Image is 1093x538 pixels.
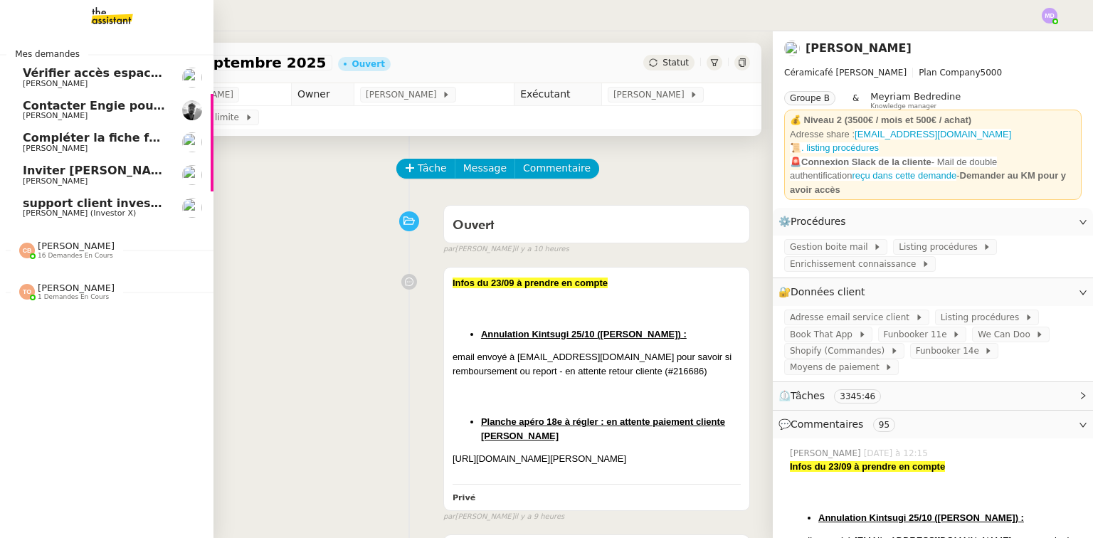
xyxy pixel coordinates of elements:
span: [PERSON_NAME] [366,88,442,102]
span: ⚙️ [778,213,852,230]
div: 💬Commentaires 95 [773,411,1093,438]
img: users%2FUWPTPKITw0gpiMilXqRXG5g9gXH3%2Favatar%2F405ab820-17f5-49fd-8f81-080694535f4d [182,198,202,218]
span: Listing procédures [899,240,983,254]
span: par [443,243,455,255]
span: [DATE] à 12:15 [864,447,931,460]
nz-tag: 3345:46 [834,389,881,403]
span: Données client [791,286,865,297]
span: Tâches [791,390,825,401]
span: [PERSON_NAME] (Investor X) [23,209,136,218]
span: Commentaires [791,418,863,430]
span: [PERSON_NAME] [23,111,88,120]
strong: Connexion Slack de la cliente [801,157,931,167]
span: Ouvert [453,219,495,232]
span: [PERSON_NAME] [38,283,115,293]
button: Tâche [396,159,455,179]
span: 💬 [778,418,901,430]
img: users%2FDBF5gIzOT6MfpzgDQC7eMkIK8iA3%2Favatar%2Fd943ca6c-06ba-4e73-906b-d60e05e423d3 [182,165,202,185]
span: Message [463,160,507,176]
small: [PERSON_NAME] [443,243,569,255]
span: Inviter [PERSON_NAME] à l'événement 2025 [23,164,305,177]
img: ee3399b4-027e-46f8-8bb8-fca30cb6f74c [182,100,202,120]
b: Privé [453,493,475,502]
strong: Infos du 23/09 à prendre en compte [453,278,608,288]
u: Planche apéro 18e à régler : en attente paiement cliente [PERSON_NAME] [481,416,725,441]
nz-tag: Groupe B [784,91,835,105]
span: Shopify (Commandes) [790,344,890,358]
span: Funbooker 11e [884,327,953,342]
div: 🔐Données client [773,278,1093,306]
div: Adresse share : [790,127,1076,142]
span: il y a 9 heures [514,511,565,523]
span: Book That App [790,327,858,342]
button: Commentaire [514,159,599,179]
span: Tâche [418,160,447,176]
span: support client investorX [23,196,178,210]
div: email envoyé à [EMAIL_ADDRESS][DOMAIN_NAME] pour savoir si remboursement ou report - en attente r... [453,350,741,378]
div: Ouvert [352,60,385,68]
span: Contacter Engie pour remboursement et geste commercial [23,99,400,112]
span: [PERSON_NAME] [23,79,88,88]
span: 16 demandes en cours [38,252,113,260]
span: [PERSON_NAME] [790,447,864,460]
u: Annulation Kintsugi 25/10 ([PERSON_NAME]) : [481,329,687,339]
span: Céramicafé [PERSON_NAME] [784,68,907,78]
nz-tag: 95 [873,418,895,432]
span: [PERSON_NAME] [38,241,115,251]
a: [PERSON_NAME] [806,41,912,55]
span: Vérifier accès espace EDF [23,66,187,80]
span: We Can Doo [978,327,1035,342]
span: Compléter la fiche fournisseur [23,131,217,144]
span: Plan Company [919,68,980,78]
u: Annulation Kintsugi 25/10 ([PERSON_NAME]) : [818,512,1024,523]
span: Listing procédures [941,310,1025,325]
img: users%2F9mvJqJUvllffspLsQzytnd0Nt4c2%2Favatar%2F82da88e3-d90d-4e39-b37d-dcb7941179ae [182,68,202,88]
button: Message [455,159,515,179]
td: Owner [291,83,354,106]
span: Meyriam Bedredine [870,91,961,102]
div: ⚙️Procédures [773,208,1093,236]
span: Adresse email service client [790,310,915,325]
app-user-label: Knowledge manager [870,91,961,110]
span: 5000 [981,68,1003,78]
span: ⏲️ [778,390,893,401]
strong: Demander au KM pour y avoir accès [790,170,1066,195]
span: par [443,511,455,523]
strong: Infos du 23/09 à prendre en compte [790,461,945,472]
span: 1 demandes en cours [38,293,109,301]
a: [EMAIL_ADDRESS][DOMAIN_NAME] [855,129,1011,139]
span: il y a 10 heures [514,243,569,255]
span: Statut [662,58,689,68]
img: svg [19,243,35,258]
span: Funbooker 14e [916,344,985,358]
small: [PERSON_NAME] [443,511,564,523]
strong: 💰 Niveau 2 (3500€ / mois et 500€ / achat) [790,115,971,125]
a: reçu dans cette demande [852,170,956,181]
span: [PERSON_NAME] [613,88,690,102]
span: Procédures [791,216,846,227]
span: 🔐 [778,284,871,300]
div: [URL][DOMAIN_NAME][PERSON_NAME] [453,452,741,466]
span: 🚨 [790,157,801,167]
div: - [790,155,1076,197]
span: Moyens de paiement [790,360,885,374]
span: Mes demandes [6,47,88,61]
span: [PERSON_NAME] [23,144,88,153]
a: 📜. listing procédures [790,142,879,153]
span: Gestion boite mail [790,240,873,254]
div: ⏲️Tâches 3345:46 [773,382,1093,410]
img: users%2F9mvJqJUvllffspLsQzytnd0Nt4c2%2Favatar%2F82da88e3-d90d-4e39-b37d-dcb7941179ae [784,41,800,56]
span: Knowledge manager [870,102,936,110]
span: [PERSON_NAME] [23,176,88,186]
img: svg [19,284,35,300]
span: Enrichissement connaissance [790,257,922,271]
td: Exécutant [514,83,602,106]
img: users%2FrxcTinYCQST3nt3eRyMgQ024e422%2Favatar%2Fa0327058c7192f72952294e6843542370f7921c3.jpg [182,132,202,152]
img: svg [1042,8,1057,23]
span: Commentaire [523,160,591,176]
span: & [852,91,859,110]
